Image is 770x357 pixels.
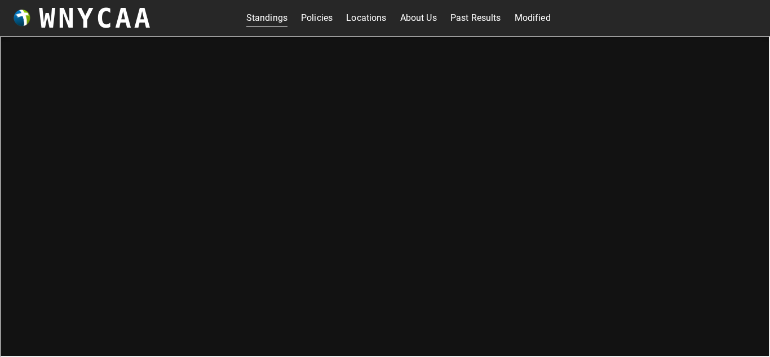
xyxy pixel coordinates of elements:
a: Past Results [450,9,501,27]
h3: WNYCAA [39,2,153,34]
a: Locations [346,9,386,27]
a: Policies [301,9,333,27]
a: Standings [246,9,287,27]
a: About Us [400,9,437,27]
img: wnycaaBall.png [14,10,30,27]
a: Modified [515,9,551,27]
